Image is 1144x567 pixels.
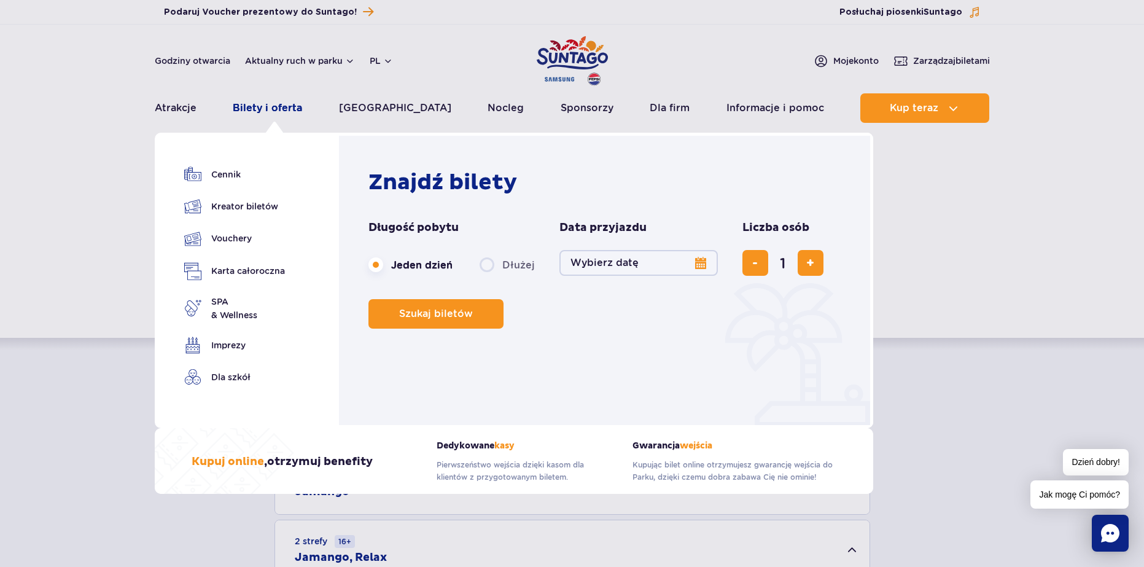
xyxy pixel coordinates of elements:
label: Jeden dzień [368,252,453,278]
a: Mojekonto [814,53,879,68]
a: Vouchery [184,230,285,248]
a: Cennik [184,166,285,183]
span: Liczba osób [742,221,809,235]
button: dodaj bilet [798,250,823,276]
a: Atrakcje [155,93,197,123]
span: SPA & Wellness [211,295,257,322]
h3: , otrzymuj benefity [192,455,373,469]
button: Wybierz datę [559,250,718,276]
a: Karta całoroczna [184,262,285,280]
span: Zarządzaj biletami [913,55,990,67]
a: Kreator biletów [184,198,285,215]
a: Imprezy [184,337,285,354]
span: Kup teraz [890,103,938,114]
button: Kup teraz [860,93,989,123]
a: Zarządzajbiletami [893,53,990,68]
span: Długość pobytu [368,221,459,235]
a: [GEOGRAPHIC_DATA] [339,93,451,123]
form: Planowanie wizyty w Park of Poland [368,221,847,329]
span: Jak mogę Ci pomóc? [1030,480,1129,509]
span: Moje konto [833,55,879,67]
h2: Znajdź bilety [368,169,847,196]
div: Chat [1092,515,1129,552]
span: Data przyjazdu [559,221,647,235]
a: Bilety i oferta [233,93,302,123]
span: Dzień dobry! [1063,449,1129,475]
button: Szukaj biletów [368,299,504,329]
p: Kupując bilet online otrzymujesz gwarancję wejścia do Parku, dzięki czemu dobra zabawa Cię nie om... [632,459,836,483]
button: pl [370,55,393,67]
span: Kupuj online [192,455,264,469]
button: usuń bilet [742,250,768,276]
button: Aktualny ruch w parku [245,56,355,66]
strong: Dedykowane [437,440,614,451]
span: wejścia [680,440,712,451]
span: Szukaj biletów [399,308,473,319]
a: Dla szkół [184,369,285,386]
a: Informacje i pomoc [726,93,824,123]
a: Godziny otwarcia [155,55,230,67]
a: Dla firm [650,93,690,123]
span: kasy [494,440,515,451]
input: liczba biletów [768,248,798,278]
a: SPA& Wellness [184,295,285,322]
a: Nocleg [488,93,524,123]
a: Sponsorzy [561,93,613,123]
label: Dłużej [480,252,535,278]
strong: Gwarancja [632,440,836,451]
p: Pierwszeństwo wejścia dzięki kasom dla klientów z przygotowanym biletem. [437,459,614,483]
